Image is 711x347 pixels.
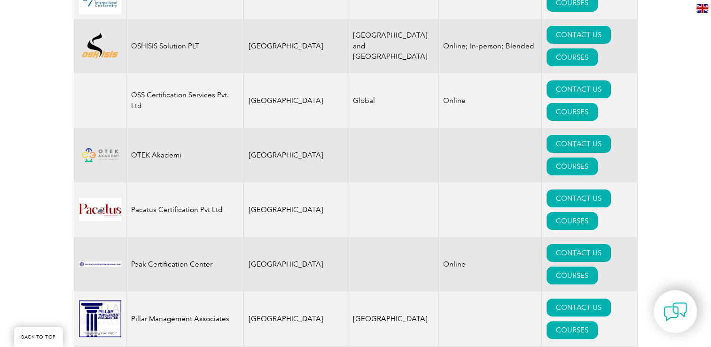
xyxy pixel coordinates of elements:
[547,212,598,230] a: COURSES
[14,327,63,347] a: BACK TO TOP
[348,292,438,346] td: [GEOGRAPHIC_DATA]
[79,143,121,166] img: 676db975-d0d1-ef11-a72f-00224892eff5-logo.png
[547,244,611,262] a: CONTACT US
[79,32,121,60] img: 5113d4a1-7437-ef11-a316-00224812a81c-logo.png
[126,237,243,292] td: Peak Certification Center
[547,321,598,339] a: COURSES
[243,128,348,182] td: [GEOGRAPHIC_DATA]
[126,292,243,346] td: Pillar Management Associates
[79,198,121,221] img: a70504ba-a5a0-ef11-8a69-0022489701c2-logo.jpg
[547,189,611,207] a: CONTACT US
[79,300,121,338] img: 112a24ac-d9bc-ea11-a814-000d3a79823d-logo.gif
[664,300,687,323] img: contact-chat.png
[126,128,243,182] td: OTEK Akademi
[547,103,598,121] a: COURSES
[126,19,243,73] td: OSHISIS Solution PLT
[547,80,611,98] a: CONTACT US
[243,292,348,346] td: [GEOGRAPHIC_DATA]
[547,158,598,175] a: COURSES
[243,73,348,128] td: [GEOGRAPHIC_DATA]
[79,261,121,267] img: 063414e9-959b-ee11-be37-00224893a058-logo.png
[547,299,611,316] a: CONTACT US
[438,237,542,292] td: Online
[243,237,348,292] td: [GEOGRAPHIC_DATA]
[547,26,611,44] a: CONTACT US
[348,19,438,73] td: [GEOGRAPHIC_DATA] and [GEOGRAPHIC_DATA]
[243,19,348,73] td: [GEOGRAPHIC_DATA]
[547,267,598,284] a: COURSES
[547,135,611,153] a: CONTACT US
[348,73,438,128] td: Global
[438,19,542,73] td: Online; In-person; Blended
[547,48,598,66] a: COURSES
[438,73,542,128] td: Online
[126,182,243,237] td: Pacatus Certification Pvt Ltd
[126,73,243,128] td: OSS Certification Services Pvt. Ltd
[696,4,708,13] img: en
[243,182,348,237] td: [GEOGRAPHIC_DATA]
